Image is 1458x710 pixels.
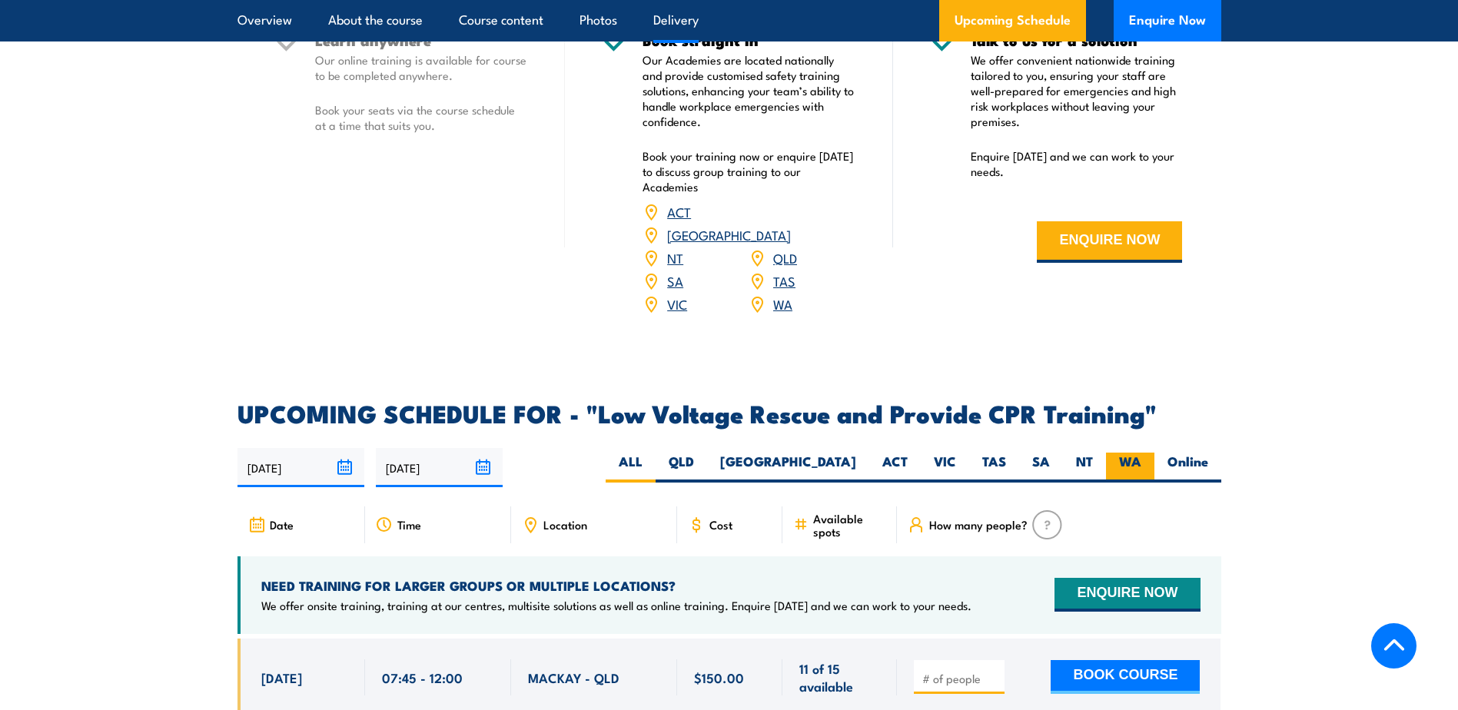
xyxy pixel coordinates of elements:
input: # of people [922,671,999,686]
a: VIC [667,294,687,313]
a: TAS [773,271,795,290]
span: Time [397,518,421,531]
label: ALL [606,453,656,483]
label: [GEOGRAPHIC_DATA] [707,453,869,483]
button: ENQUIRE NOW [1054,578,1200,612]
a: WA [773,294,792,313]
a: SA [667,271,683,290]
span: $150.00 [694,669,744,686]
h5: Book straight in [643,33,855,48]
span: How many people? [929,518,1028,531]
a: ACT [667,202,691,221]
p: We offer convenient nationwide training tailored to you, ensuring your staff are well-prepared fo... [971,52,1183,129]
p: Our Academies are located nationally and provide customised safety training solutions, enhancing ... [643,52,855,129]
span: Cost [709,518,732,531]
h5: Learn anywhere [315,33,527,48]
h2: UPCOMING SCHEDULE FOR - "Low Voltage Rescue and Provide CPR Training" [237,402,1221,423]
label: Online [1154,453,1221,483]
label: NT [1063,453,1106,483]
input: From date [237,448,364,487]
input: To date [376,448,503,487]
span: 11 of 15 available [799,659,880,695]
span: Location [543,518,587,531]
a: NT [667,248,683,267]
label: SA [1019,453,1063,483]
span: Available spots [813,512,886,538]
a: [GEOGRAPHIC_DATA] [667,225,791,244]
label: VIC [921,453,969,483]
button: BOOK COURSE [1051,660,1200,694]
label: ACT [869,453,921,483]
button: ENQUIRE NOW [1037,221,1182,263]
span: 07:45 - 12:00 [382,669,463,686]
h5: Talk to us for a solution [971,33,1183,48]
p: Book your seats via the course schedule at a time that suits you. [315,102,527,133]
label: QLD [656,453,707,483]
span: Date [270,518,294,531]
p: Enquire [DATE] and we can work to your needs. [971,148,1183,179]
label: TAS [969,453,1019,483]
a: QLD [773,248,797,267]
p: Book your training now or enquire [DATE] to discuss group training to our Academies [643,148,855,194]
span: [DATE] [261,669,302,686]
span: MACKAY - QLD [528,669,619,686]
label: WA [1106,453,1154,483]
h4: NEED TRAINING FOR LARGER GROUPS OR MULTIPLE LOCATIONS? [261,577,971,594]
p: Our online training is available for course to be completed anywhere. [315,52,527,83]
p: We offer onsite training, training at our centres, multisite solutions as well as online training... [261,598,971,613]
